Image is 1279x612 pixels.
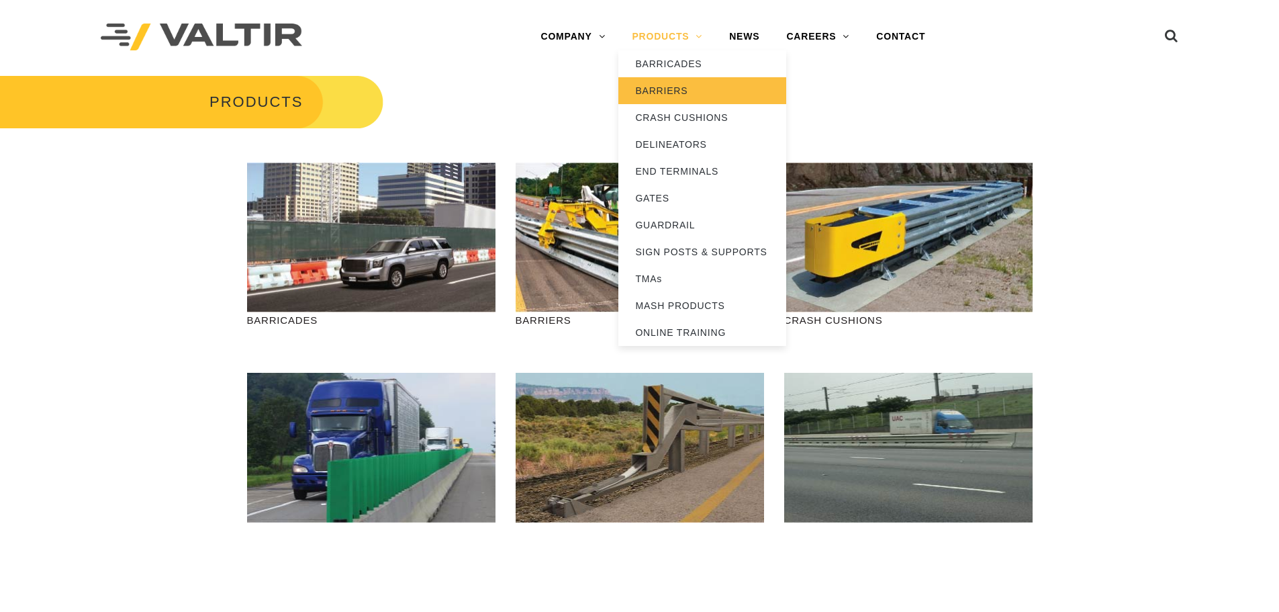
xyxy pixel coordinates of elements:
[618,212,786,238] a: GUARDRAIL
[618,265,786,292] a: TMAs
[618,50,786,77] a: BARRICADES
[618,77,786,104] a: BARRIERS
[618,24,716,50] a: PRODUCTS
[773,24,863,50] a: CAREERS
[618,131,786,158] a: DELINEATORS
[618,238,786,265] a: SIGN POSTS & SUPPORTS
[101,24,302,51] img: Valtir
[716,24,773,50] a: NEWS
[618,158,786,185] a: END TERMINALS
[863,24,939,50] a: CONTACT
[618,185,786,212] a: GATES
[618,292,786,319] a: MASH PRODUCTS
[527,24,618,50] a: COMPANY
[516,312,764,328] p: BARRIERS
[247,312,495,328] p: BARRICADES
[618,104,786,131] a: CRASH CUSHIONS
[618,319,786,346] a: ONLINE TRAINING
[784,312,1033,328] p: CRASH CUSHIONS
